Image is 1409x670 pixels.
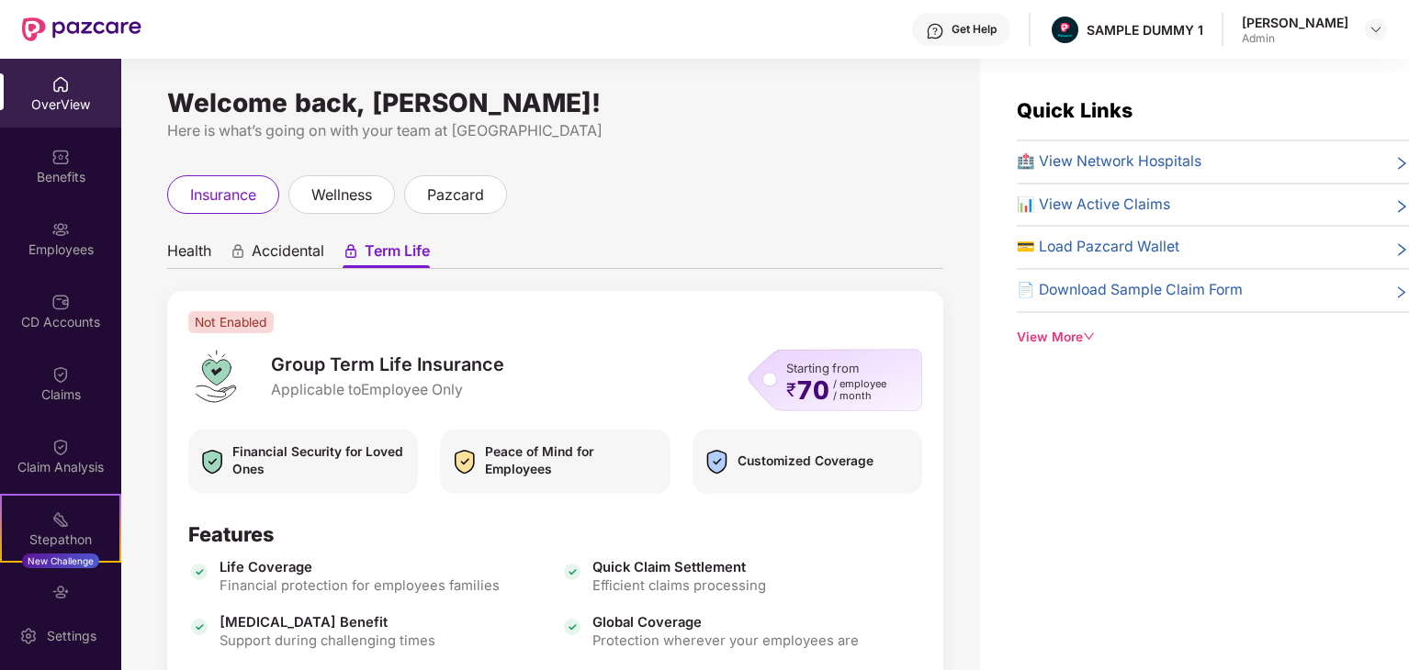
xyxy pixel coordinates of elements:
div: Get Help [952,22,997,37]
img: Pazcare_Alternative_logo-01-01.png [1052,17,1078,43]
span: Support during challenging times [220,631,435,650]
span: Group Term Life Insurance [271,352,504,378]
img: svg+xml;base64,PHN2ZyBpZD0iQmVuZWZpdHMiIHhtbG5zPSJodHRwOi8vd3d3LnczLm9yZy8yMDAwL3N2ZyIgd2lkdGg9Ij... [51,148,70,166]
span: wellness [311,184,372,207]
span: Starting from [786,361,859,375]
span: Applicable to Employee Only [271,380,504,400]
img: icon [197,442,227,481]
span: pazcard [427,184,484,207]
span: Financial protection for employees families [220,576,500,595]
span: Life Coverage [220,558,500,576]
div: Stepathon [2,530,119,549]
span: Financial Security for Loved Ones [232,443,410,479]
img: svg+xml;base64,PHN2ZyBpZD0iSG9tZSIgeG1sbnM9Imh0dHA6Ly93d3cudzMub3JnLzIwMDAvc3ZnIiB3aWR0aD0iMjAiIG... [51,75,70,94]
span: Quick Links [1017,98,1133,122]
div: Here is what’s going on with your team at [GEOGRAPHIC_DATA] [167,119,943,142]
img: icon [188,604,210,650]
span: right [1394,240,1409,259]
img: svg+xml;base64,PHN2ZyBpZD0iSGVscC0zMngzMiIgeG1sbnM9Imh0dHA6Ly93d3cudzMub3JnLzIwMDAvc3ZnIiB3aWR0aD... [926,22,944,40]
img: svg+xml;base64,PHN2ZyB4bWxucz0iaHR0cDovL3d3dy53My5vcmcvMjAwMC9zdmciIHdpZHRoPSIyMSIgaGVpZ2h0PSIyMC... [51,510,70,529]
span: Protection wherever your employees are [592,631,859,650]
span: 💳 Load Pazcard Wallet [1017,236,1179,259]
span: ₹ [786,383,796,397]
img: svg+xml;base64,PHN2ZyBpZD0iRHJvcGRvd24tMzJ4MzIiIHhtbG5zPSJodHRwOi8vd3d3LnczLm9yZy8yMDAwL3N2ZyIgd2... [1369,22,1383,37]
span: / employee [833,378,886,390]
span: Efficient claims processing [592,576,766,595]
span: 📄 Download Sample Claim Form [1017,279,1243,302]
img: svg+xml;base64,PHN2ZyBpZD0iU2V0dGluZy0yMHgyMCIgeG1sbnM9Imh0dHA6Ly93d3cudzMub3JnLzIwMDAvc3ZnIiB3aW... [19,627,38,645]
div: SAMPLE DUMMY 1 [1087,21,1203,39]
img: icon [561,604,583,650]
span: Quick Claim Settlement [592,558,766,576]
span: Global Coverage [592,613,859,631]
span: Accidental [252,241,324,268]
span: right [1394,154,1409,173]
span: 70 [796,378,829,402]
div: Admin [1242,31,1348,46]
span: Customized Coverage [738,452,874,470]
span: right [1394,283,1409,302]
div: New Challenge [22,553,99,568]
span: right [1394,197,1409,217]
img: svg+xml;base64,PHN2ZyBpZD0iRW5kb3JzZW1lbnRzIiB4bWxucz0iaHR0cDovL3d3dy53My5vcmcvMjAwMC9zdmciIHdpZH... [51,583,70,601]
span: Not Enabled [188,311,275,333]
img: svg+xml;base64,PHN2ZyBpZD0iRW1wbG95ZWVzIiB4bWxucz0iaHR0cDovL3d3dy53My5vcmcvMjAwMC9zdmciIHdpZHRoPS... [51,220,70,239]
span: 🏥 View Network Hospitals [1017,151,1201,173]
img: icon [702,442,732,481]
img: svg+xml;base64,PHN2ZyBpZD0iQ0RfQWNjb3VudHMiIGRhdGEtbmFtZT0iQ0QgQWNjb3VudHMiIHhtbG5zPSJodHRwOi8vd3... [51,293,70,311]
span: down [1083,330,1096,343]
div: Features [188,521,923,547]
img: svg+xml;base64,PHN2ZyBpZD0iQ2xhaW0iIHhtbG5zPSJodHRwOi8vd3d3LnczLm9yZy8yMDAwL3N2ZyIgd2lkdGg9IjIwIi... [51,438,70,456]
img: svg+xml;base64,PHN2ZyBpZD0iQ2xhaW0iIHhtbG5zPSJodHRwOi8vd3d3LnczLm9yZy8yMDAwL3N2ZyIgd2lkdGg9IjIwIi... [51,365,70,384]
div: animation [230,243,246,260]
span: 📊 View Active Claims [1017,194,1170,217]
div: View More [1017,328,1409,348]
div: Settings [41,627,102,645]
img: icon [449,442,479,481]
div: animation [343,243,359,260]
span: Health [167,241,211,268]
span: Term Life [365,241,430,268]
img: logo [188,349,243,404]
div: Welcome back, [PERSON_NAME]! [167,95,943,110]
img: New Pazcare Logo [22,17,141,41]
span: Peace of Mind for Employees [485,443,661,479]
img: icon [188,549,210,595]
span: / month [833,390,886,402]
span: [MEDICAL_DATA] Benefit [220,613,435,631]
div: [PERSON_NAME] [1242,14,1348,31]
span: insurance [190,184,256,207]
